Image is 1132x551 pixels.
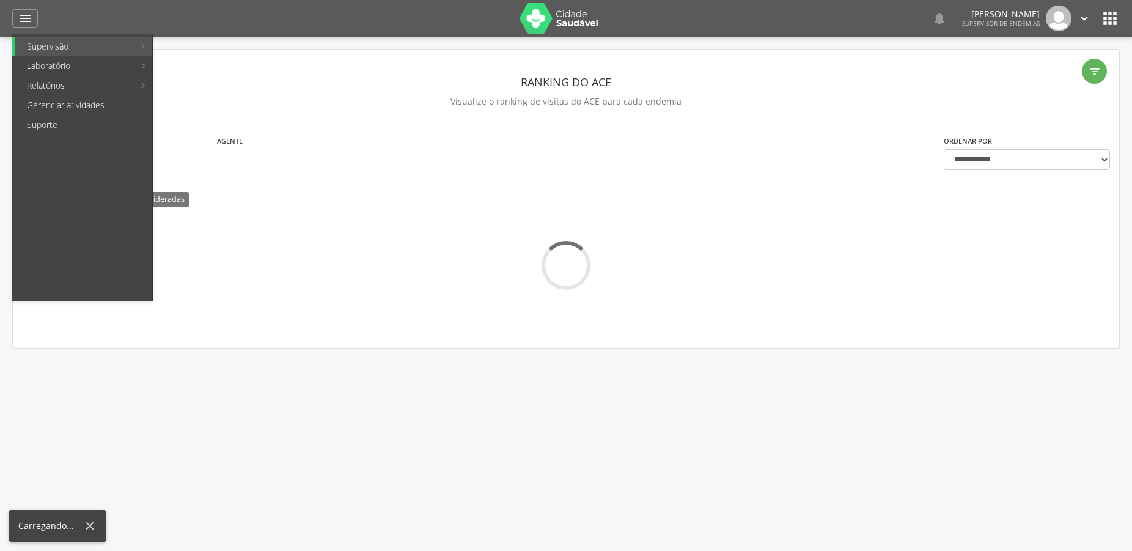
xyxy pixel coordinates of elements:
[932,6,947,31] a: 
[15,37,134,56] a: Supervisão
[18,11,32,26] i: 
[15,115,152,135] a: Suporte
[1082,59,1107,84] div: Filtro
[1078,12,1091,25] i: 
[15,95,152,115] a: Gerenciar atividades
[932,11,947,26] i: 
[15,56,134,76] a: Laboratório
[12,9,38,28] a: 
[944,136,992,146] label: Ordenar por
[217,136,243,146] label: Agente
[1100,9,1120,28] i: 
[1078,6,1091,31] a: 
[15,76,134,95] a: Relatórios
[1089,65,1101,78] i: 
[22,71,1110,93] header: Ranking do ACE
[962,10,1040,18] p: [PERSON_NAME]
[22,93,1110,110] p: Visualize o ranking de visitas do ACE para cada endemia
[962,19,1040,28] span: Supervisor de Endemias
